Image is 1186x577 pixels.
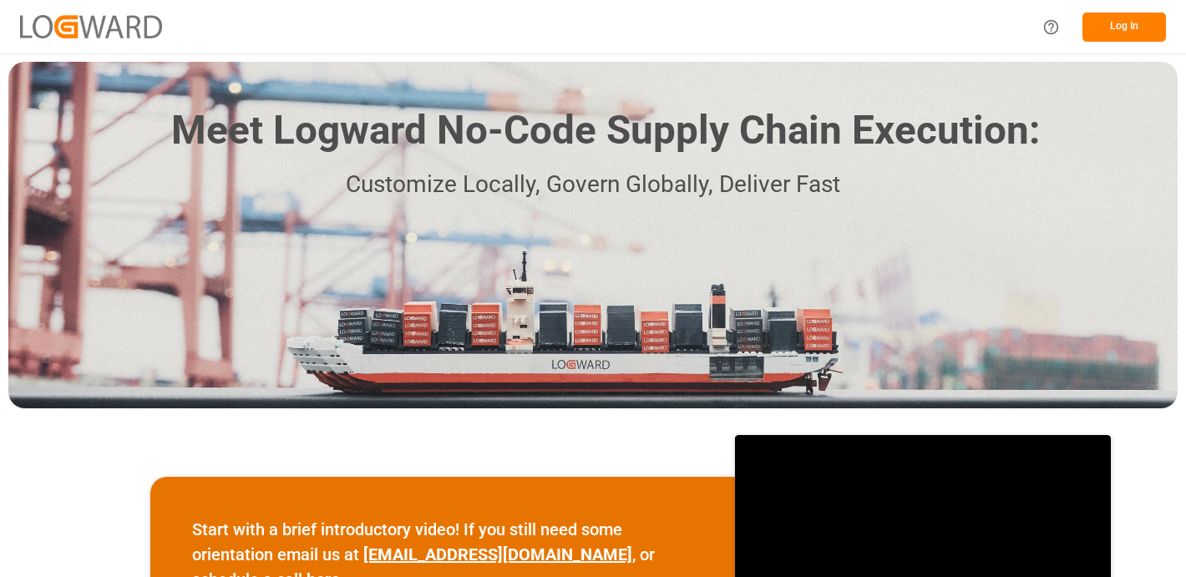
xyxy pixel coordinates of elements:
button: Log In [1082,13,1166,42]
p: Customize Locally, Govern Globally, Deliver Fast [146,166,1040,204]
img: Logward_new_orange.png [20,15,162,38]
button: Help Center [1032,8,1070,46]
h1: Meet Logward No-Code Supply Chain Execution: [171,101,1040,160]
a: [EMAIL_ADDRESS][DOMAIN_NAME] [363,544,632,564]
